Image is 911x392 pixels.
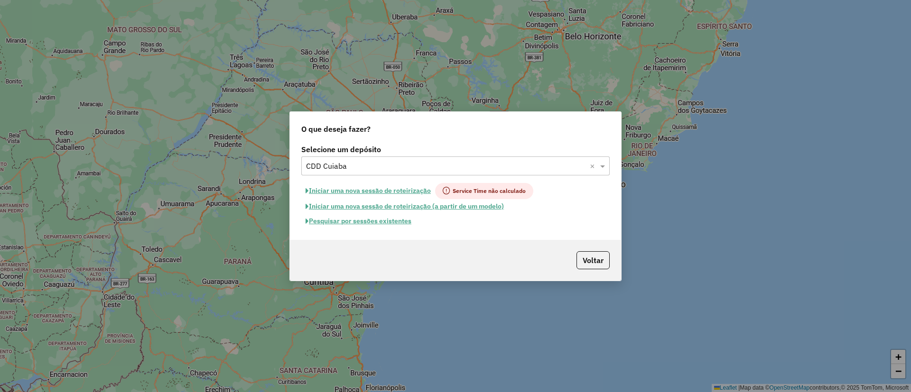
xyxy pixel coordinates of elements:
button: Pesquisar por sessões existentes [301,214,416,228]
label: Selecione um depósito [301,144,610,155]
button: Iniciar uma nova sessão de roteirização [301,183,435,199]
span: Clear all [590,160,598,172]
button: Iniciar uma nova sessão de roteirização (a partir de um modelo) [301,199,508,214]
span: O que deseja fazer? [301,123,371,135]
span: Service Time não calculado [435,183,533,199]
button: Voltar [576,251,610,269]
